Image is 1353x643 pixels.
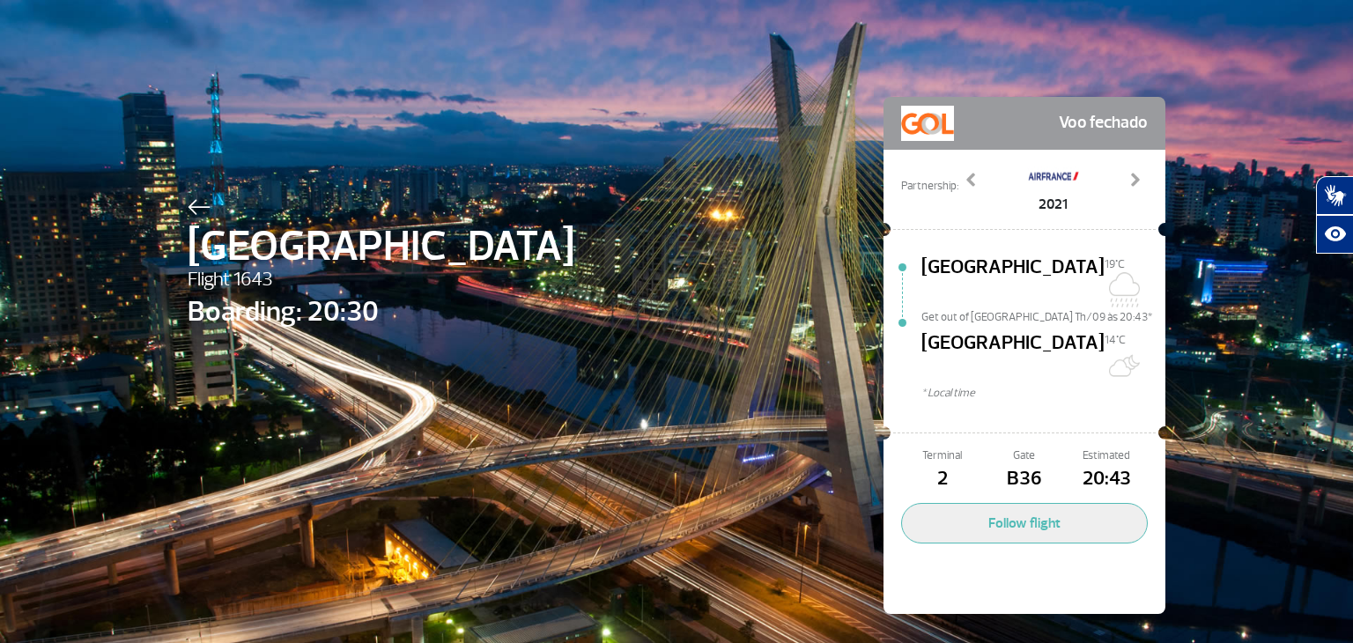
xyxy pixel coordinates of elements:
span: Get out of [GEOGRAPHIC_DATA] Th/09 às 20:43* [921,309,1165,321]
span: Partnership: [901,178,958,195]
span: Flight 1643 [188,265,574,295]
img: Nublado [1105,272,1140,307]
span: 14°C [1105,333,1126,347]
button: Follow flight [901,503,1148,543]
span: [GEOGRAPHIC_DATA] [921,253,1105,309]
span: 19°C [1105,257,1125,271]
span: [GEOGRAPHIC_DATA] [188,215,574,278]
span: 20:43 [1066,464,1148,494]
span: Boarding: 20:30 [188,291,574,333]
span: B36 [983,464,1065,494]
span: 2021 [1027,194,1080,215]
button: Abrir recursos assistivos. [1316,215,1353,254]
img: Muitas nuvens [1105,348,1140,383]
span: [GEOGRAPHIC_DATA] [921,329,1105,385]
span: 2 [901,464,983,494]
div: Plugin de acessibilidade da Hand Talk. [1316,176,1353,254]
span: * Local time [921,385,1165,402]
span: Estimated [1066,447,1148,464]
span: Terminal [901,447,983,464]
button: Abrir tradutor de língua de sinais. [1316,176,1353,215]
span: Gate [983,447,1065,464]
span: Voo fechado [1059,106,1148,141]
